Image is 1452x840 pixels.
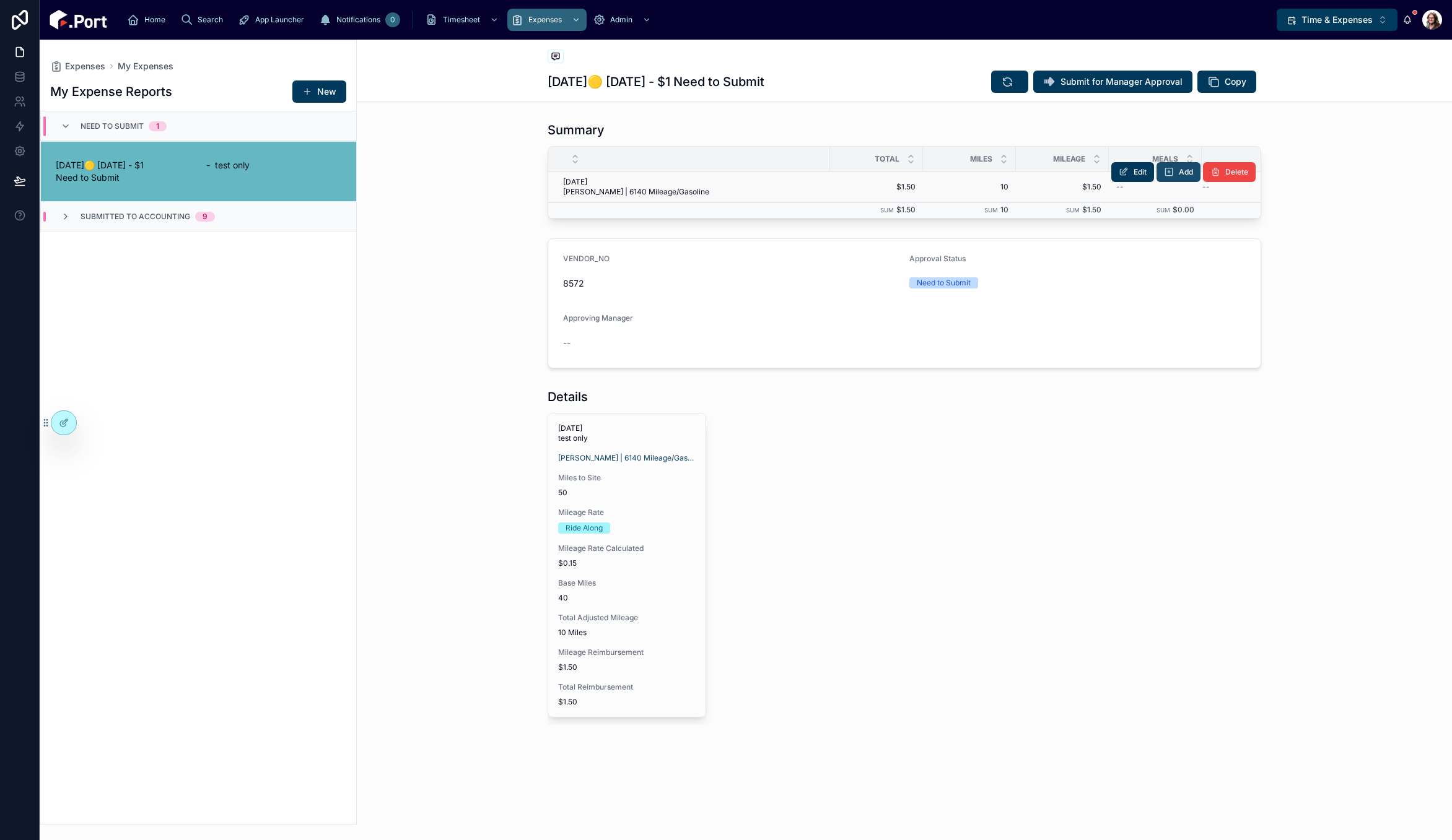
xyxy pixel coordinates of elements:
span: $1.50 [1082,205,1101,214]
a: [PERSON_NAME] | 6140 Mileage/Gasoline [558,453,696,463]
span: 10 Miles [558,628,696,638]
div: 0 [385,12,400,27]
span: [DATE]🟡 [DATE] - $1 Need to Submit [56,159,191,184]
button: Copy [1197,71,1256,93]
span: Miles to Site [558,473,696,483]
span: Search [198,15,223,25]
span: Time & Expenses [1301,14,1373,26]
span: Delete [1225,167,1248,177]
span: App Launcher [255,15,304,25]
a: Expenses [50,60,105,72]
span: Submitted to Accounting [81,212,190,222]
a: Timesheet [422,9,505,31]
button: Add [1157,162,1201,182]
span: $1.50 [838,182,916,192]
span: $1.50 [558,697,696,707]
span: -- [563,337,571,349]
span: Expenses [528,15,562,25]
span: Miles [970,154,992,164]
span: Approving Manager [563,313,633,323]
small: Sum [1157,207,1170,214]
span: VENDOR_NO [563,254,610,263]
div: 9 [203,212,208,222]
span: Total Reimbursement [558,682,696,692]
span: Mileage Rate Calculated [558,543,696,553]
span: -- [1116,182,1124,192]
button: Edit [1111,162,1154,182]
span: Timesheet [443,15,480,25]
h1: Summary [548,121,605,139]
span: $1.50 [558,662,696,672]
div: scrollable content [117,6,1277,33]
button: New [292,80,346,103]
span: Approval Status [909,254,966,263]
span: Need to Submit [81,121,144,131]
span: Copy [1225,76,1246,88]
a: Search [177,9,232,31]
h1: Details [548,388,588,405]
a: [DATE]🟡 [DATE] - $1 Need to Submit- test only [41,141,356,201]
img: App logo [50,10,107,30]
span: Expenses [65,60,105,72]
span: Submit for Manager Approval [1061,76,1183,88]
span: Base Miles [558,578,696,588]
h1: [DATE]🟡 [DATE] - $1 Need to Submit [548,73,764,90]
span: 10 [930,182,1008,192]
span: Total [875,154,899,164]
span: 10 [1000,205,1008,214]
span: - test only [206,159,342,171]
a: Expenses [507,9,587,31]
span: Admin [610,15,632,25]
span: $0.00 [1173,205,1194,214]
span: 50 [558,488,696,498]
span: [DATE] test only [558,423,696,443]
div: 1 [156,121,159,131]
a: App Launcher [234,9,313,31]
span: $1.50 [896,205,916,214]
span: 40 [558,593,696,603]
span: 8572 [563,277,899,290]
span: Edit [1134,167,1147,177]
span: Mileage Reimbursement [558,647,696,657]
span: Mileage Rate [558,508,696,517]
span: Meals [1152,154,1178,164]
a: Home [123,9,174,31]
span: -- [1202,182,1210,192]
small: Sum [880,207,894,214]
small: Sum [1066,207,1080,214]
span: $1.50 [1023,182,1101,192]
button: Submit for Manager Approval [1033,71,1192,93]
button: Select Button [1277,9,1397,31]
span: Mileage [1053,154,1085,164]
button: Delete [1203,162,1256,182]
span: $0.15 [558,558,696,568]
span: Home [144,15,165,25]
div: Ride Along [566,522,603,534]
a: My Expenses [118,60,173,72]
span: Notifications [336,15,380,25]
span: [DATE] [PERSON_NAME] | 6140 Mileage/Gasoline [563,177,735,197]
a: Admin [589,9,657,31]
div: Need to Submit [917,277,971,288]
h1: My Expense Reports [50,83,172,100]
a: Notifications0 [315,9,404,31]
small: Sum [984,207,998,214]
span: Add [1179,167,1193,177]
span: Total Adjusted Mileage [558,613,696,623]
